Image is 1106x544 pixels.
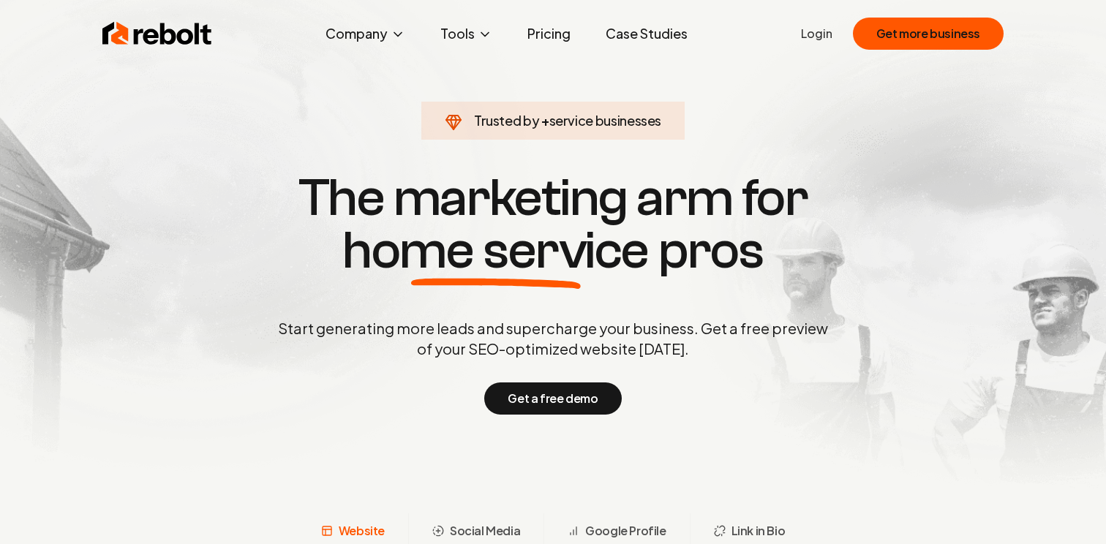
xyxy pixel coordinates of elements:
[541,112,549,129] span: +
[484,382,621,415] button: Get a free demo
[474,112,539,129] span: Trusted by
[731,522,786,540] span: Link in Bio
[853,18,1004,50] button: Get more business
[594,19,699,48] a: Case Studies
[429,19,504,48] button: Tools
[549,112,662,129] span: service businesses
[339,522,385,540] span: Website
[585,522,666,540] span: Google Profile
[516,19,582,48] a: Pricing
[342,224,649,277] span: home service
[102,19,212,48] img: Rebolt Logo
[314,19,417,48] button: Company
[202,172,904,277] h1: The marketing arm for pros
[275,318,831,359] p: Start generating more leads and supercharge your business. Get a free preview of your SEO-optimiz...
[450,522,520,540] span: Social Media
[801,25,832,42] a: Login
